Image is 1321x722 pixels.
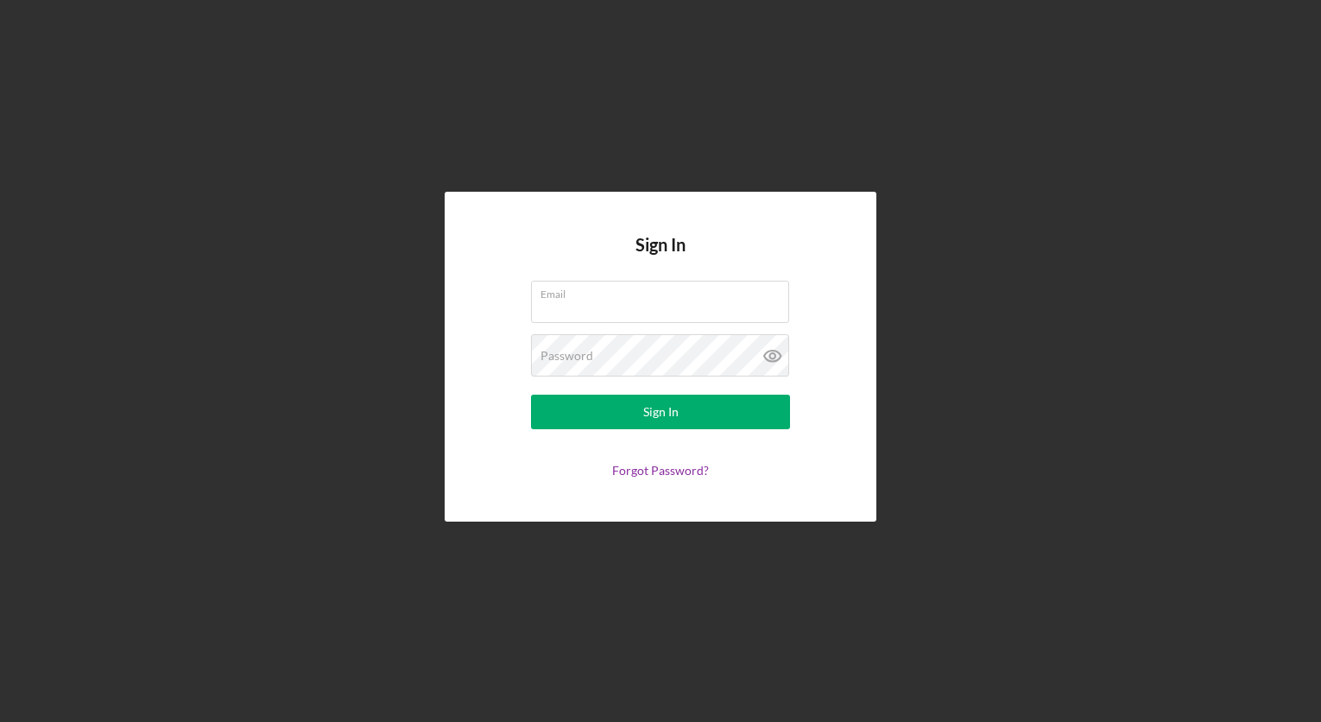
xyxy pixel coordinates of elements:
div: Sign In [643,395,679,429]
button: Sign In [531,395,790,429]
label: Email [540,282,789,301]
label: Password [540,349,593,363]
a: Forgot Password? [612,463,709,478]
h4: Sign In [635,235,686,281]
